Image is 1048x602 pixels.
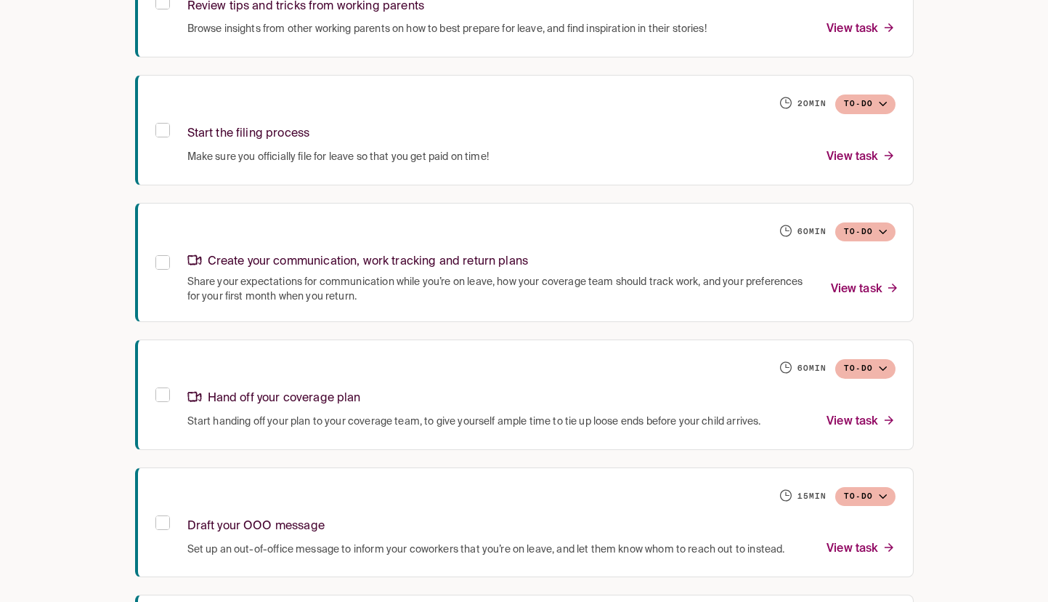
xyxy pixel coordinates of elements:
[826,539,895,559] p: View task
[826,412,895,432] p: View task
[835,359,895,379] button: To-do
[835,95,895,114] button: To-do
[187,252,529,272] p: Create your communication, work tracking and return plans
[835,487,895,507] button: To-do
[835,222,895,242] button: To-do
[187,414,761,429] span: Start handing off your plan to your coverage team, to give yourself ample time to tie up loose en...
[797,363,826,374] h6: 60 min
[187,389,361,409] p: Hand off your coverage plan
[797,226,826,238] h6: 60 min
[826,148,895,167] p: View task
[797,98,826,110] h6: 20 min
[187,20,707,39] p: Browse insights from other working parents on how to best prepare for leave, and find inspiration...
[187,150,489,164] span: Make sure you officially file for leave so that you get paid on time!
[797,491,826,502] h6: 15 min
[187,124,310,144] p: Start the filing process
[187,542,785,557] span: Set up an out-of-office message to inform your coworkers that you’re on leave, and let them know ...
[826,20,895,39] p: View task
[187,275,813,304] span: Share your expectations for communication while you’re on leave, how your coverage team should tr...
[187,517,325,537] p: Draft your OOO message
[831,280,899,300] p: View task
